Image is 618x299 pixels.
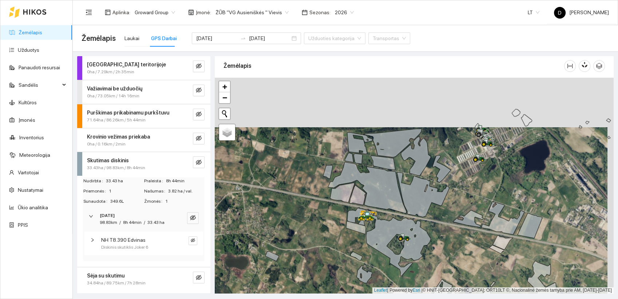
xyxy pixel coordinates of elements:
[110,198,143,205] span: 349.6L
[190,215,196,222] span: eye-invisible
[151,34,177,42] div: GPS Darbai
[112,8,130,16] span: Aplinka :
[87,110,169,116] strong: Purškimas prikabinamu purkštuvu
[215,7,289,18] span: ŽŪB "VG Ausieniškės " Vievis
[83,198,110,205] span: Sunaudota
[135,7,175,18] span: Groward Group
[124,34,139,42] div: Laukai
[189,236,197,245] button: eye-invisible
[87,158,129,163] strong: Skutimas diskinis
[106,178,143,185] span: 33.43 ha
[83,208,205,230] div: [DATE]98.83km/8h 44min/33.43 haeye-invisible
[100,220,117,225] span: 98.83km
[100,213,115,218] strong: [DATE]
[83,188,109,195] span: Priemonės
[101,236,146,244] span: NH T8.390 Edvinas
[87,93,139,100] span: 0ha / 73.05km / 14h 16min
[82,5,96,20] button: menu-fold
[84,232,203,255] div: NH T8.390 EdvinasDiskinis skutiklis Joker 6eye-invisible
[109,188,143,195] span: 1
[144,220,145,225] span: /
[219,124,235,140] a: Layers
[18,170,39,175] a: Vartotojai
[188,9,194,15] span: shop
[558,7,562,19] span: D
[123,220,142,225] span: 8h 44min
[554,9,609,15] span: [PERSON_NAME]
[19,78,60,92] span: Sandėlis
[87,69,134,75] span: 0ha / 7.29km / 2h 35min
[193,61,205,72] button: eye-invisible
[222,82,227,91] span: +
[191,238,195,243] span: eye-invisible
[528,7,539,18] span: LT
[249,34,290,42] input: Pabaigos data
[564,63,575,69] span: column-width
[105,9,111,15] span: layout
[196,34,237,42] input: Pradžios data
[83,178,106,185] span: Nudirbta
[19,30,42,35] a: Žemėlapis
[240,35,246,41] span: to
[223,55,564,76] div: Žemėlapis
[196,63,202,70] span: eye-invisible
[18,187,43,193] a: Nustatymai
[374,288,387,293] a: Leaflet
[144,188,168,195] span: Našumas
[87,134,150,140] strong: Krovinio vežimas priekaba
[144,198,165,205] span: Žmonės
[187,212,199,224] button: eye-invisible
[19,117,35,123] a: Įmonės
[90,238,95,242] span: right
[196,111,202,118] span: eye-invisible
[193,109,205,120] button: eye-invisible
[413,288,420,293] a: Esri
[82,32,116,44] span: Žemėlapis
[77,128,210,152] div: Krovinio vežimas priekaba0ha / 0.16km / 2mineye-invisible
[421,288,423,293] span: |
[302,9,308,15] span: calendar
[240,35,246,41] span: swap-right
[19,152,50,158] a: Meteorologija
[147,220,165,225] span: 33.43 ha
[87,141,126,148] span: 0ha / 0.16km / 2min
[19,135,44,140] a: Inventorius
[193,272,205,283] button: eye-invisible
[193,156,205,168] button: eye-invisible
[86,9,92,16] span: menu-fold
[165,198,204,205] span: 1
[222,93,227,102] span: −
[219,108,230,119] button: Initiate a new search
[77,267,210,291] div: Sėja su skutimu34.84ha / 89.75km / 7h 28mineye-invisible
[19,100,37,105] a: Kultūros
[87,273,124,279] strong: Sėja su skutimu
[168,188,204,195] span: 3.82 ha / val.
[193,133,205,144] button: eye-invisible
[87,86,142,92] strong: Važiavimai be užduočių
[19,65,60,70] a: Panaudoti resursai
[101,244,148,251] span: Diskinis skutiklis Joker 6
[219,92,230,103] a: Zoom out
[196,275,202,281] span: eye-invisible
[193,85,205,96] button: eye-invisible
[144,178,166,185] span: Praleista
[89,214,93,218] span: right
[564,60,576,72] button: column-width
[18,205,48,210] a: Ūkio analitika
[77,152,210,176] div: Skutimas diskinis33.43ha / 98.83km / 8h 44mineye-invisible
[87,62,166,67] strong: [GEOGRAPHIC_DATA] teritorijoje
[119,220,121,225] span: /
[196,135,202,142] span: eye-invisible
[372,287,614,294] div: | Powered by © HNIT-[GEOGRAPHIC_DATA]; ORT10LT ©, Nacionalinė žemės tarnyba prie AM, [DATE]-[DATE]
[77,56,210,80] div: [GEOGRAPHIC_DATA] teritorijoje0ha / 7.29km / 2h 35mineye-invisible
[77,80,210,104] div: Važiavimai be užduočių0ha / 73.05km / 14h 16mineye-invisible
[77,104,210,128] div: Purškimas prikabinamu purkštuvu71.64ha / 86.26km / 5h 44mineye-invisible
[196,159,202,166] span: eye-invisible
[196,8,211,16] span: Įmonė :
[87,117,146,124] span: 71.64ha / 86.26km / 5h 44min
[166,178,204,185] span: 8h 44min
[335,7,354,18] span: 2026
[219,81,230,92] a: Zoom in
[87,280,146,287] span: 34.84ha / 89.75km / 7h 28min
[196,87,202,94] span: eye-invisible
